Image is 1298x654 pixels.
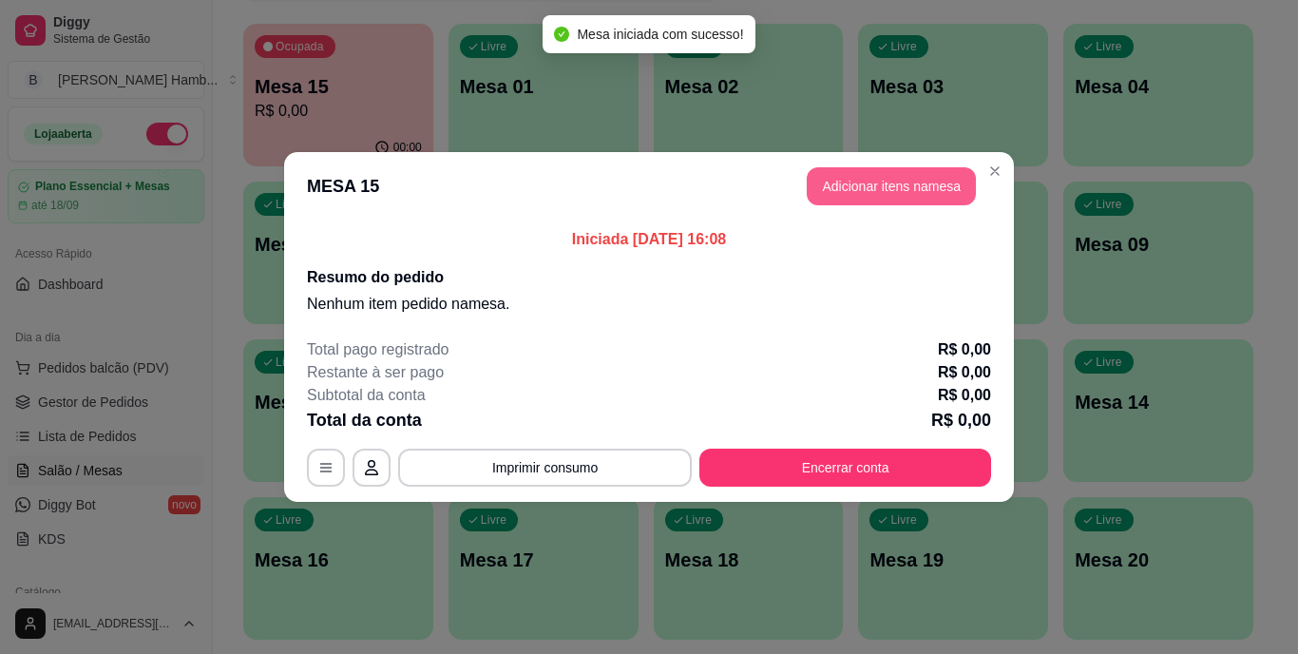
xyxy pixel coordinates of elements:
p: R$ 0,00 [938,384,991,407]
p: Total pago registrado [307,338,449,361]
h2: Resumo do pedido [307,266,991,289]
p: R$ 0,00 [938,361,991,384]
button: Close [980,156,1010,186]
span: Mesa iniciada com sucesso! [577,27,743,42]
p: R$ 0,00 [931,407,991,433]
p: Restante à ser pago [307,361,444,384]
span: check-circle [554,27,569,42]
button: Imprimir consumo [398,449,692,487]
p: Subtotal da conta [307,384,426,407]
p: Nenhum item pedido na mesa . [307,293,991,316]
p: R$ 0,00 [938,338,991,361]
header: MESA 15 [284,152,1014,221]
button: Encerrar conta [699,449,991,487]
p: Total da conta [307,407,422,433]
button: Adicionar itens namesa [807,167,976,205]
p: Iniciada [DATE] 16:08 [307,228,991,251]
